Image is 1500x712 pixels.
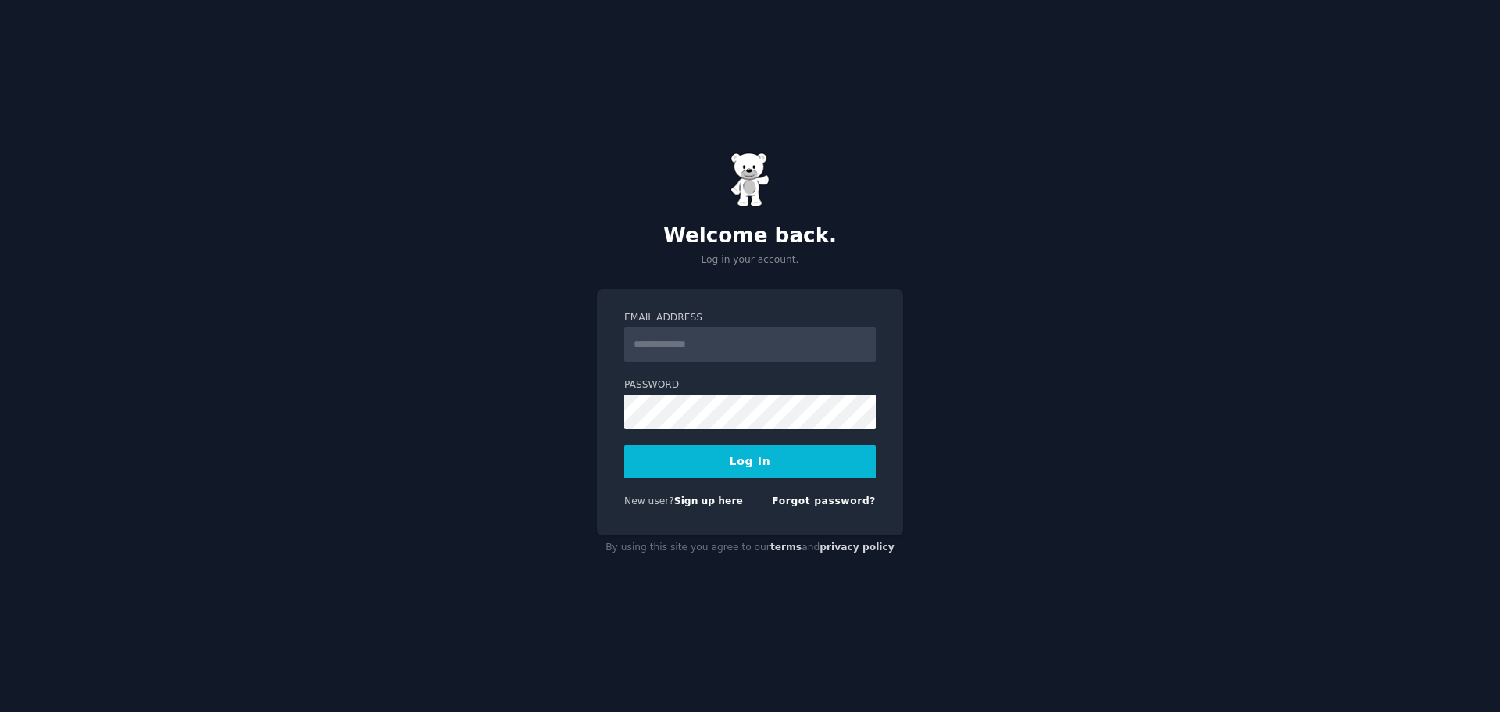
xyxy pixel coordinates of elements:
label: Password [624,378,876,392]
label: Email Address [624,311,876,325]
a: terms [770,542,802,553]
a: Sign up here [674,496,743,506]
button: Log In [624,445,876,478]
a: Forgot password? [772,496,876,506]
img: Gummy Bear [730,152,770,207]
span: New user? [624,496,674,506]
p: Log in your account. [597,253,903,267]
h2: Welcome back. [597,224,903,249]
a: privacy policy [820,542,895,553]
div: By using this site you agree to our and [597,535,903,560]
